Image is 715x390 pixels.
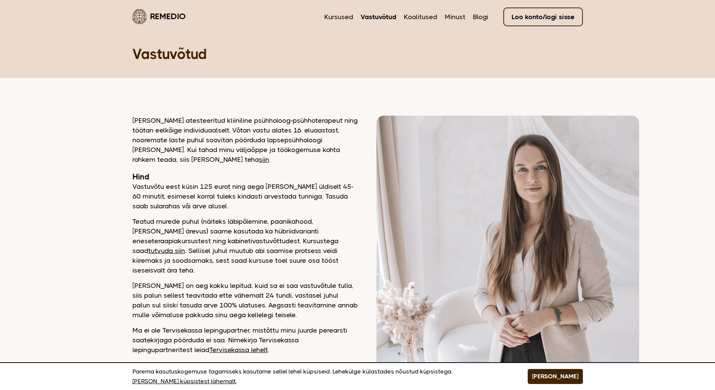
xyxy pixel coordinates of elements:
a: Tervisekassa lehelt [209,346,268,354]
a: Kursused [324,12,353,22]
a: Remedio [132,8,186,25]
a: Koolitused [404,12,437,22]
a: Blogi [473,12,488,22]
p: [PERSON_NAME] atesteeritud kliiniline psühholoog-psühhoterapeut ning töötan eelkõige individuaals... [132,116,358,164]
a: siin [259,156,269,163]
img: Remedio logo [132,9,146,24]
h2: Hind [132,172,358,182]
a: Minust [445,12,465,22]
a: Vastuvõtud [361,12,396,22]
button: [PERSON_NAME] [528,369,583,384]
p: Parema kasutuskogemuse tagamiseks kasutame sellel lehel küpsiseid. Lehekülge külastades nõustud k... [132,367,509,386]
a: tutvuda siin [148,247,185,254]
p: Teatud murede puhul (näiteks läbipõlemine, paanikahood, [PERSON_NAME] ärevus) saame kasutada ka h... [132,217,358,275]
p: [PERSON_NAME] on aeg kokku lepitud, kuid sa ei saa vastuvõtule tulla, siis palun sellest teavitad... [132,281,358,320]
p: Ma ei ole Tervisekassa lepingupartner, mistõttu minu juurde perearsti saatekirjaga pöörduda ei sa... [132,325,358,355]
a: Loo konto/logi sisse [503,8,583,26]
a: [PERSON_NAME] küpsistest lähemalt. [132,376,236,386]
h1: Vastuvõtud [132,45,583,63]
p: Vastuvõtu eest küsin 125 eurot ning aega [PERSON_NAME] üldiselt 45-60 minutit, esimesel korral tu... [132,182,358,211]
